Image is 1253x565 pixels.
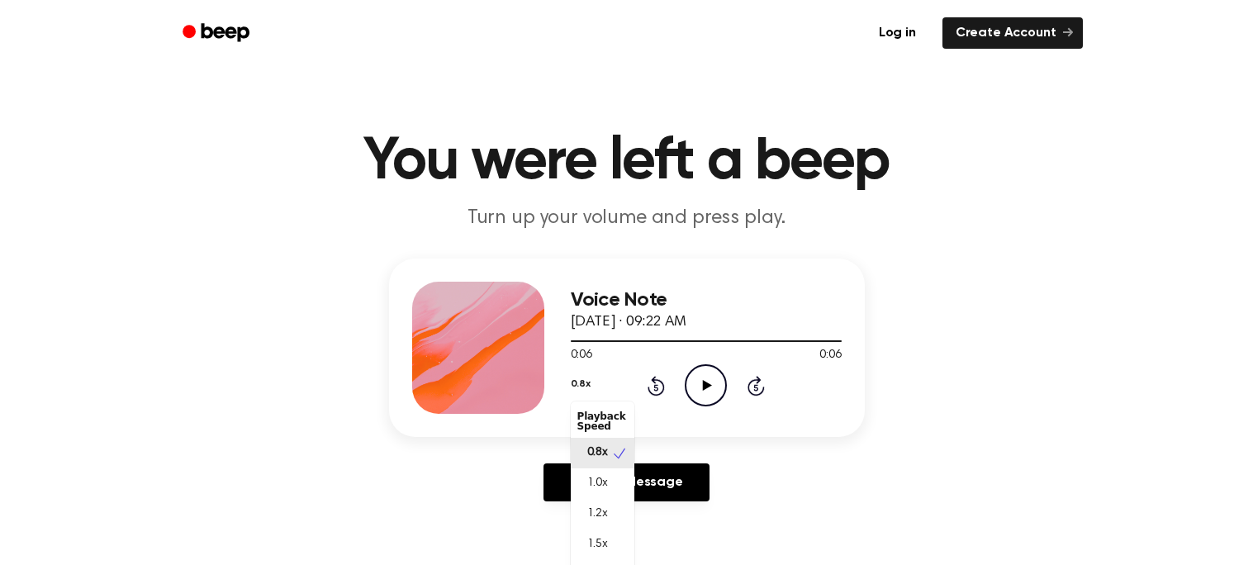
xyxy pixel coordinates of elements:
button: 0.8x [571,370,591,398]
span: 1.5x [587,536,608,553]
div: Playback Speed [571,405,634,438]
span: 0.8x [587,444,608,462]
span: 1.2x [587,506,608,523]
span: 1.0x [587,475,608,492]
